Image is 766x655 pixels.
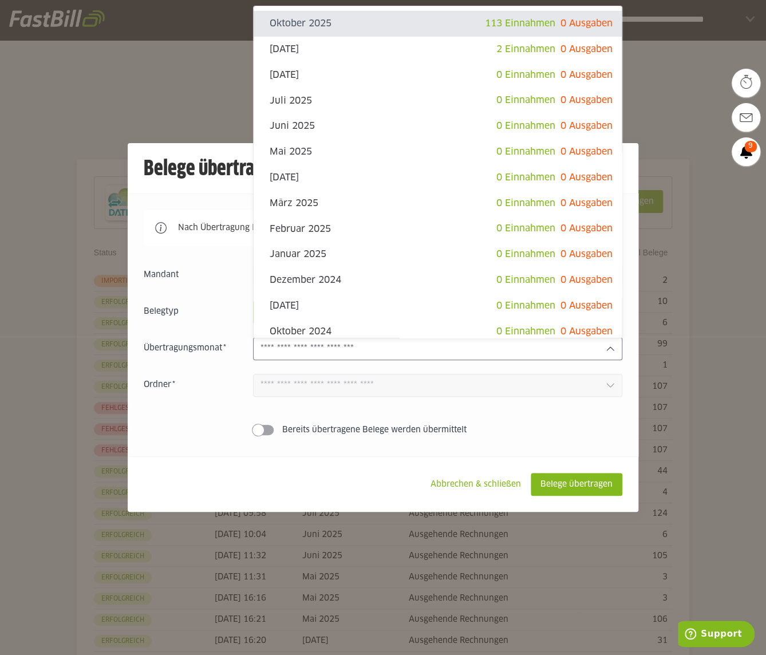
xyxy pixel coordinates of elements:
span: 0 Ausgaben [560,121,613,131]
span: 0 Ausgaben [560,250,613,259]
sl-option: Oktober 2024 [254,319,622,345]
span: 0 Ausgaben [560,173,613,182]
span: 0 Ausgaben [560,19,613,28]
span: 0 Einnahmen [496,301,555,310]
span: 0 Einnahmen [496,70,555,80]
sl-option: Januar 2025 [254,242,622,267]
a: 9 [732,137,760,166]
span: 2 Einnahmen [496,45,555,54]
span: 0 Einnahmen [496,224,555,233]
sl-option: Juni 2025 [254,113,622,139]
sl-option: Februar 2025 [254,216,622,242]
span: 0 Ausgaben [560,70,613,80]
sl-option: [DATE] [254,293,622,319]
span: 0 Einnahmen [496,250,555,259]
span: 0 Ausgaben [560,275,613,285]
sl-option: [DATE] [254,37,622,62]
span: 0 Einnahmen [496,199,555,208]
sl-option: [DATE] [254,62,622,88]
span: 0 Einnahmen [496,147,555,156]
span: 0 Ausgaben [560,224,613,233]
span: 0 Einnahmen [496,275,555,285]
sl-option: Mai 2025 [254,139,622,165]
iframe: Öffnet ein Widget, in dem Sie weitere Informationen finden [678,621,755,649]
span: 9 [744,141,757,152]
sl-option: Dezember 2024 [254,267,622,293]
span: 0 Ausgaben [560,96,613,105]
sl-button: Belege übertragen [531,473,622,496]
span: 0 Ausgaben [560,147,613,156]
sl-option: Oktober 2025 [254,11,622,37]
span: 0 Ausgaben [560,199,613,208]
span: 0 Einnahmen [496,121,555,131]
sl-option: Juli 2025 [254,88,622,113]
sl-option: [DATE] [254,165,622,191]
sl-switch: Bereits übertragene Belege werden übermittelt [144,424,622,436]
span: 0 Einnahmen [496,173,555,182]
sl-option: März 2025 [254,191,622,216]
span: 0 Ausgaben [560,327,613,336]
span: 0 Ausgaben [560,45,613,54]
span: 113 Einnahmen [485,19,555,28]
sl-button: Abbrechen & schließen [421,473,531,496]
span: 0 Einnahmen [496,327,555,336]
span: 0 Einnahmen [496,96,555,105]
span: 0 Ausgaben [560,301,613,310]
